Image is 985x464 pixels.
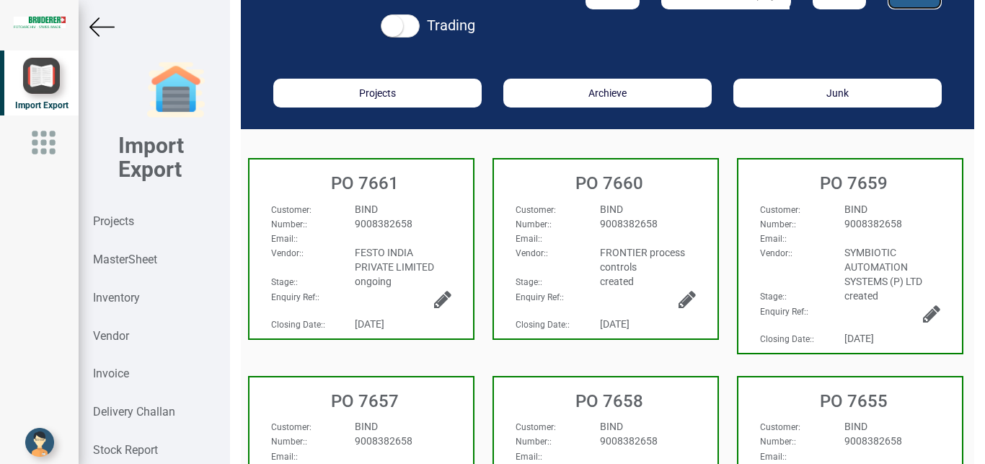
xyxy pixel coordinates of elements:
h3: PO 7660 [501,174,717,193]
strong: Vendor: [760,248,790,258]
strong: Email: [760,452,785,462]
span: : [760,292,787,302]
span: BIND [844,421,867,432]
span: : [760,437,796,447]
strong: Stage: [271,277,296,287]
span: : [760,452,787,462]
span: 9008382658 [355,218,412,229]
img: garage-closed.png [147,61,205,119]
span: : [760,219,796,229]
strong: Number: [760,437,794,447]
h3: PO 7655 [746,392,962,411]
span: : [516,219,552,229]
h3: PO 7658 [501,392,717,411]
span: : [271,292,319,302]
h3: PO 7661 [257,174,473,193]
span: SYMBIOTIC AUTOMATION SYSTEMS (P) LTD [844,247,922,287]
strong: Vendor: [271,248,301,258]
strong: Email: [516,452,540,462]
span: : [271,248,304,258]
strong: Email: [516,234,540,244]
span: FESTO INDIA PRIVATE LIMITED [355,247,434,273]
span: [DATE] [355,318,384,330]
span: : [516,277,542,287]
strong: Vendor: [516,248,546,258]
span: : [760,334,814,344]
strong: Enquiry Ref: [760,307,806,317]
span: 9008382658 [355,435,412,447]
strong: Closing Date: [271,320,323,330]
strong: Number: [760,219,794,229]
button: Projects [273,79,482,108]
strong: Customer [271,205,309,215]
span: BIND [355,421,378,432]
span: : [271,277,298,287]
span: [DATE] [844,333,874,344]
span: : [271,234,298,244]
strong: Vendor [93,329,129,343]
h3: PO 7659 [746,174,962,193]
span: : [516,205,556,215]
strong: Number: [271,437,305,447]
span: : [516,437,552,447]
span: : [271,452,298,462]
strong: Customer [271,422,309,432]
span: : [271,205,312,215]
span: : [760,205,800,215]
span: : [271,219,307,229]
strong: Inventory [93,291,140,305]
button: Junk [733,79,942,108]
span: : [271,320,325,330]
span: BIND [600,203,623,215]
strong: MasterSheet [93,253,157,266]
strong: Email: [760,234,785,244]
b: Import Export [118,133,184,182]
span: 9008382658 [844,435,902,447]
strong: Stage: [516,277,540,287]
strong: Projects [93,214,134,228]
h3: PO 7657 [257,392,473,411]
span: 9008382658 [600,218,658,229]
span: ongoing [355,276,392,287]
strong: Delivery Challan [93,405,175,419]
span: [DATE] [600,318,630,330]
span: : [271,437,307,447]
strong: Email: [271,452,296,462]
button: Archieve [503,79,712,108]
span: created [844,290,878,302]
strong: Email: [271,234,296,244]
span: Import Export [15,100,69,110]
span: BIND [355,203,378,215]
span: : [760,248,792,258]
strong: Trading [427,17,475,34]
strong: Invoice [93,367,129,380]
span: 9008382658 [600,435,658,447]
span: : [516,234,542,244]
span: : [760,422,800,432]
strong: Customer [760,422,798,432]
strong: Enquiry Ref: [516,292,562,302]
strong: Closing Date: [516,320,567,330]
strong: Number: [516,219,549,229]
span: FRONTIER process controls [600,247,685,273]
span: : [516,452,542,462]
span: : [516,248,548,258]
span: 9008382658 [844,218,902,229]
span: BIND [844,203,867,215]
strong: Customer [760,205,798,215]
strong: Closing Date: [760,334,812,344]
span: : [271,422,312,432]
span: BIND [600,421,623,432]
strong: Stage: [760,292,785,302]
strong: Number: [271,219,305,229]
strong: Customer [516,205,554,215]
span: created [600,276,634,287]
span: : [760,234,787,244]
span: : [760,307,808,317]
span: : [516,422,556,432]
strong: Stock Report [93,443,158,457]
strong: Customer [516,422,554,432]
span: : [516,320,570,330]
strong: Number: [516,437,549,447]
strong: Enquiry Ref: [271,292,317,302]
